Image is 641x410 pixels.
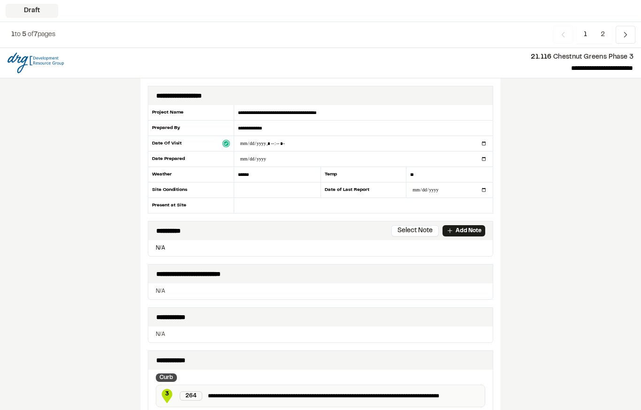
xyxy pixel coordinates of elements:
div: Curb [156,373,177,382]
div: Project Name [148,105,234,121]
div: 264 [180,391,202,401]
div: Weather [148,167,234,182]
p: N/A [152,244,489,252]
span: 1 [577,26,594,44]
div: Temp [320,167,407,182]
div: Date of Last Report [320,182,407,198]
div: Prepared By [148,121,234,136]
span: 2 [594,26,612,44]
p: Add Note [456,227,481,235]
div: Date Of Visit [148,136,234,152]
span: 7 [34,32,38,38]
button: Select Note [391,225,439,236]
p: to of pages [11,30,55,40]
p: N/A [156,287,485,296]
div: Draft [6,4,58,18]
img: file [8,53,64,73]
div: Present at Site [148,198,234,213]
p: N/A [156,330,485,339]
p: Chestnut Greens Phase 3 [71,52,633,62]
nav: Navigation [553,26,635,44]
span: 1 [11,32,15,38]
div: Site Conditions [148,182,234,198]
span: 3 [160,390,174,398]
span: 5 [22,32,26,38]
div: Date Prepared [148,152,234,167]
span: 21.116 [531,54,551,60]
